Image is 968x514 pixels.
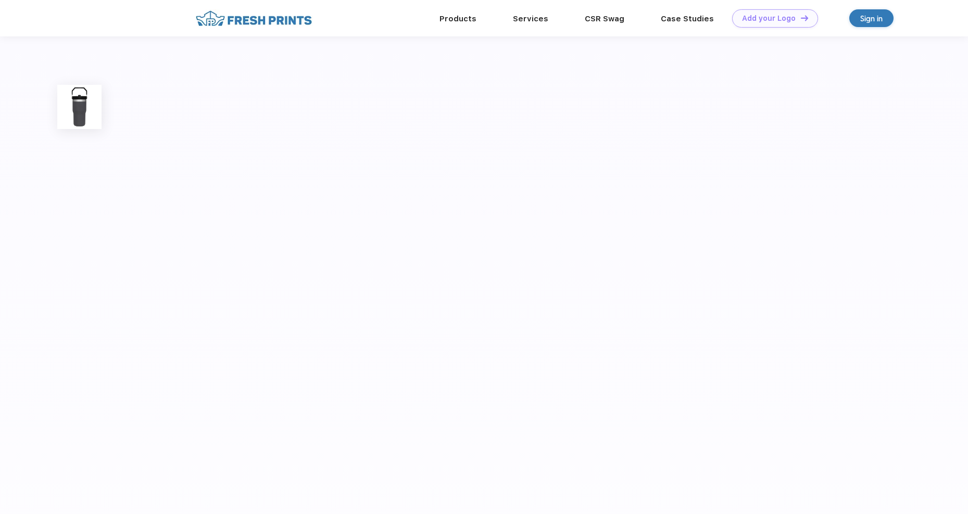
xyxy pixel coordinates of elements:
[439,14,476,23] a: Products
[57,85,102,130] img: func=resize&h=100
[742,14,796,23] div: Add your Logo
[801,15,808,21] img: DT
[860,12,883,24] div: Sign in
[849,9,894,27] a: Sign in
[193,9,315,28] img: fo%20logo%202.webp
